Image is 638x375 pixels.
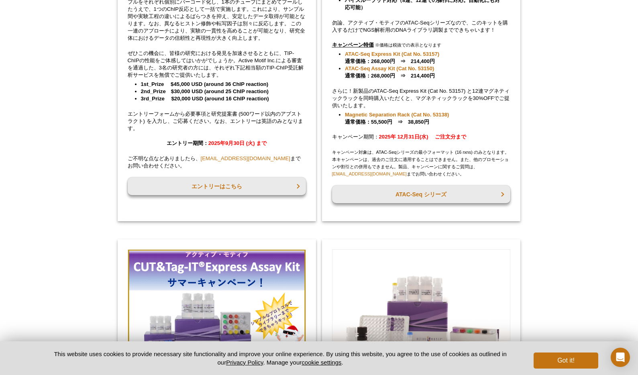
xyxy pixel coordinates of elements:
[141,96,269,102] strong: 3rd_Prize $20,000 USD (around 16 ChIP reaction)
[332,249,510,369] img: Save on TransAM
[167,140,267,146] strong: エントリー期間：
[332,42,374,48] u: キャンペーン特価
[345,65,434,72] a: ATAC-Seq Assay Kit (Cat No. 53150)
[332,150,509,176] span: キャンペーン対象は、ATAC-Seqシリーズの最小フォーマット (16 rxns) のみとなります。 本キャンペーンは、過去のご注文に適用することはできません。また、他のプロモーションや割引との...
[534,353,598,369] button: Got it!
[226,359,263,366] a: Privacy Policy
[345,65,435,79] strong: 通常価格：268,000円 ⇒ 214,400円
[208,140,267,146] span: 2025年9月30日 (火) まで
[302,359,341,366] button: cookie settings
[128,50,306,79] p: ぜひこの機会に、皆様の研究における発見を加速させるとともに、TIP-ChIPの性能をご体感してはいかがでしょうか。Active Motif Inc.による審査を通過した、3名の研究者の方には、そ...
[128,249,306,359] img: Save on CUT&Tag-IT Express
[332,185,510,203] a: ATAC-Seq シリーズ
[375,43,441,47] span: ※価格は税抜での表示となります
[201,155,291,161] a: [EMAIL_ADDRESS][DOMAIN_NAME]
[345,112,449,125] strong: 通常価格：55,500円 ⇒ 38,850円
[345,51,439,64] strong: 通常価格：268,000円 ⇒ 214,400円
[345,111,449,118] a: Magnetic Separation Rack (Cat No. 53138)
[128,177,306,195] a: エントリーはこちら
[379,134,467,140] strong: 2025年 12月31日(水) ご注文分まで
[332,133,510,141] p: キャンペーン期間：
[332,19,510,34] p: 勿論、アクティブ・モティフのATAC-Seqシリーズなので、このキットを購入するだけでNGS解析用のDNAライブラリ調製までできちゃいます！
[141,81,269,87] strong: 1st_Prize $45,000 USD (around 36 ChIP reaction)
[128,110,306,132] p: エントリーフォームから必要事項と研究提案書 (500ワード以内のアブストラクト) を入力し、ご応募ください。なお、エントリーは英語のみとなります。
[345,51,439,58] a: ATAC-Seq Express Kit (Cat No. 53157)
[40,350,521,367] p: This website uses cookies to provide necessary site functionality and improve your online experie...
[611,348,630,367] div: Open Intercom Messenger
[332,171,407,176] a: [EMAIL_ADDRESS][DOMAIN_NAME]
[141,88,269,94] strong: 2nd_Prize $30,000 USD (around 25 ChIP reaction)
[332,88,510,109] p: さらに！新製品のATAC-Seq Express Kit (Cat No. 53157) と12連マグネティックラックを同時購入いただくと、マグネティックラックを30%OFFでご提供いたします。
[128,155,306,169] p: ご不明な点などありましたら、 までお問い合わせください。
